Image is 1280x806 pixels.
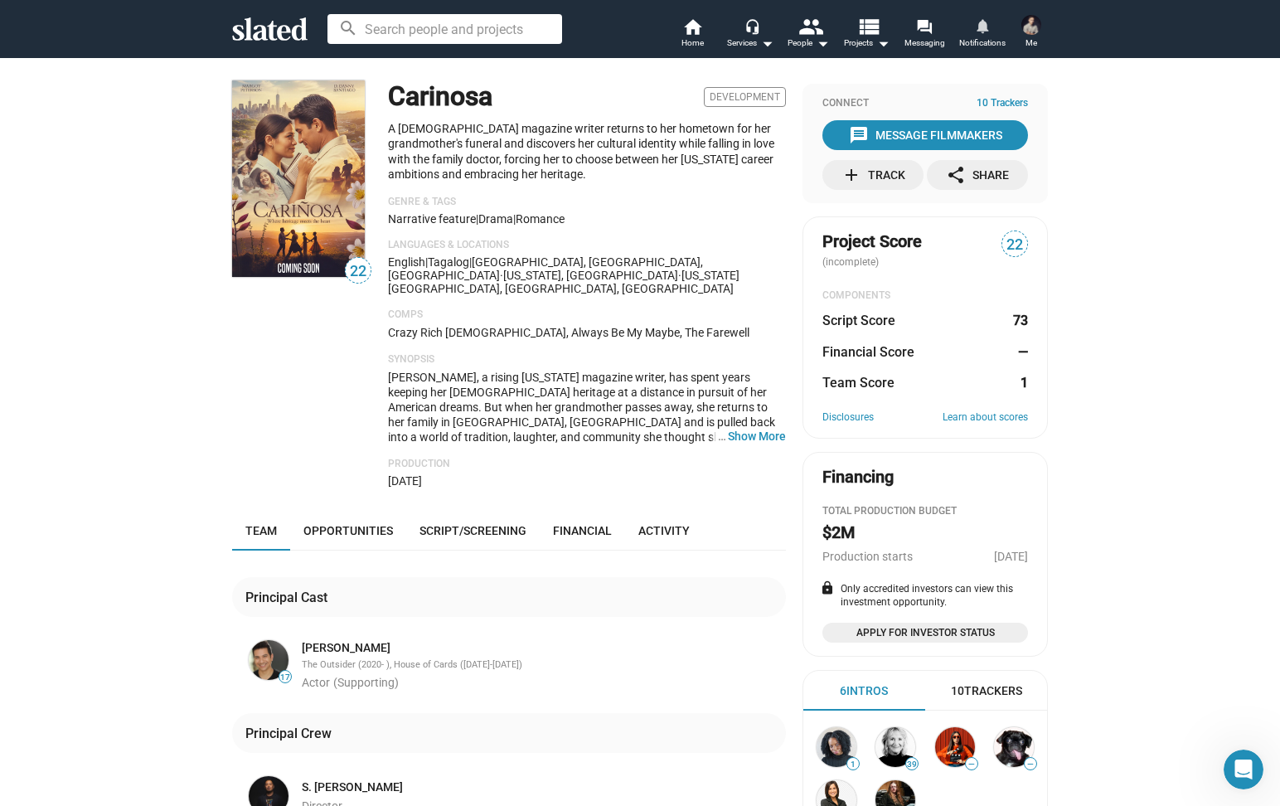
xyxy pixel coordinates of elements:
button: Share [927,160,1028,190]
div: Total Production budget [822,505,1028,518]
span: Romance [516,212,565,226]
mat-icon: headset_mic [744,18,759,33]
span: Project Score [822,231,922,253]
span: Opportunities [303,524,393,537]
span: Drama [478,212,513,226]
span: 39 [906,760,918,770]
mat-icon: arrow_drop_down [812,33,832,53]
a: S. [PERSON_NAME] [302,779,403,795]
img: Carinosa [232,80,365,277]
span: Projects [844,33,890,53]
span: Development [704,87,786,107]
span: Actor [302,676,330,689]
mat-icon: people [798,14,822,38]
mat-icon: forum [916,18,932,34]
iframe: Intercom live chat [1224,750,1263,789]
mat-icon: arrow_drop_down [757,33,777,53]
div: Only accredited investors can view this investment opportunity. [822,583,1028,609]
mat-icon: view_list [856,14,880,38]
mat-icon: add [841,165,861,185]
span: 1 [847,760,859,770]
span: Notifications [959,33,1006,53]
span: | [513,212,516,226]
span: [PERSON_NAME], a rising [US_STATE] magazine writer, has spent years keeping her [DEMOGRAPHIC_DATA... [388,371,784,548]
span: Tagalog [428,255,469,269]
span: Activity [638,524,690,537]
span: | [469,255,472,269]
button: Projects [837,17,895,53]
p: A [DEMOGRAPHIC_DATA] magazine writer returns to her hometown for her grandmother's funeral and di... [388,121,786,182]
span: · [678,269,681,282]
a: Team [232,511,290,551]
mat-icon: home [682,17,702,36]
span: [US_STATE][GEOGRAPHIC_DATA], [GEOGRAPHIC_DATA], [GEOGRAPHIC_DATA] [388,269,739,295]
button: …Show More [728,429,786,444]
img: Kalen Eriksson [1021,15,1041,35]
dd: — [1012,343,1028,361]
button: Message Filmmakers [822,120,1028,150]
div: The Outsider (2020- ), House of Cards ([DATE]-[DATE]) [302,659,783,672]
div: Financing [822,466,894,488]
span: [DATE] [994,550,1028,563]
input: Search people and projects [327,14,562,44]
span: — [966,760,977,769]
span: Home [681,33,704,53]
p: Languages & Locations [388,239,786,252]
button: Kalen ErikssonMe [1011,12,1051,55]
div: Connect [822,97,1028,110]
dt: Team Score [822,374,895,391]
span: [GEOGRAPHIC_DATA], [GEOGRAPHIC_DATA], [GEOGRAPHIC_DATA] [388,255,703,282]
a: Activity [625,511,703,551]
a: Notifications [953,17,1011,53]
p: Synopsis [388,353,786,367]
img: Lania Stewart (Lania Kayell) [817,727,856,767]
span: [US_STATE], [GEOGRAPHIC_DATA] [503,269,678,282]
div: Principal Crew [245,725,338,742]
a: Home [663,17,721,53]
div: People [788,33,829,53]
img: Kate Winter [935,727,975,767]
img: Angelo Reyes [249,640,288,680]
a: Apply for Investor Status [822,623,1028,643]
a: Opportunities [290,511,406,551]
a: Messaging [895,17,953,53]
p: Genre & Tags [388,196,786,209]
span: Production starts [822,550,913,563]
div: Message Filmmakers [849,120,1002,150]
div: Share [946,160,1009,190]
mat-icon: message [849,125,869,145]
dd: 73 [1012,312,1028,329]
div: COMPONENTS [822,289,1028,303]
mat-icon: notifications [974,17,990,33]
button: People [779,17,837,53]
span: Apply for Investor Status [832,624,1018,641]
mat-icon: share [946,165,966,185]
a: Script/Screening [406,511,540,551]
mat-icon: lock [820,580,835,595]
p: Comps [388,308,786,322]
span: [DATE] [388,474,422,488]
span: Financial [553,524,612,537]
span: Messaging [904,33,945,53]
div: 10 Trackers [951,683,1022,699]
p: Production [388,458,786,471]
a: Disclosures [822,411,874,425]
span: — [1025,760,1036,769]
img: Sharon Bruneau [994,727,1034,767]
a: [PERSON_NAME] [302,640,390,656]
div: Track [841,160,905,190]
span: Narrative feature [388,212,476,226]
dt: Financial Score [822,343,914,361]
h2: $2M [822,522,855,544]
div: 6 Intros [840,683,888,699]
span: Script/Screening [419,524,526,537]
h1: Carinosa [388,79,492,114]
dt: Script Score [822,312,895,329]
a: Learn about scores [943,411,1028,425]
span: · [500,269,503,282]
span: Me [1025,33,1037,53]
div: Principal Cast [245,589,334,606]
button: Services [721,17,779,53]
span: 10 Trackers [977,97,1028,110]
